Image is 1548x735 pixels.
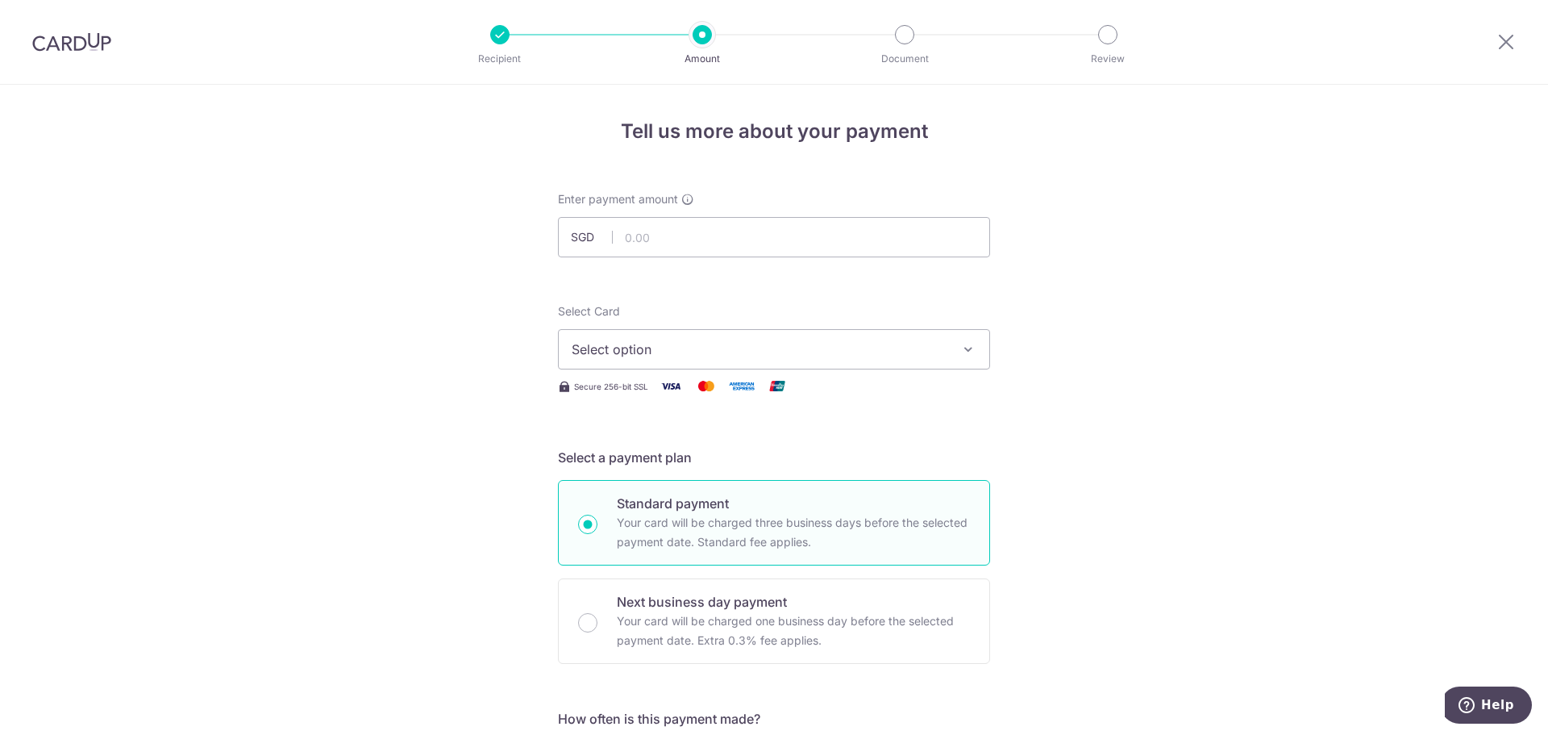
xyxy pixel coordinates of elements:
p: Your card will be charged three business days before the selected payment date. Standard fee appl... [617,513,970,552]
span: SGD [571,229,613,245]
img: CardUp [32,32,111,52]
span: translation missing: en.payables.payment_networks.credit_card.summary.labels.select_card [558,304,620,318]
p: Amount [643,51,762,67]
span: Enter payment amount [558,191,678,207]
iframe: Opens a widget where you can find more information [1445,687,1532,727]
input: 0.00 [558,217,990,257]
p: Your card will be charged one business day before the selected payment date. Extra 0.3% fee applies. [617,612,970,650]
h5: Select a payment plan [558,448,990,467]
p: Next business day payment [617,592,970,612]
p: Standard payment [617,494,970,513]
span: Secure 256-bit SSL [574,380,648,393]
img: Mastercard [690,376,722,396]
p: Document [845,51,964,67]
img: Visa [655,376,687,396]
p: Recipient [440,51,560,67]
button: Select option [558,329,990,370]
h4: Tell us more about your payment [558,117,990,146]
p: Review [1048,51,1167,67]
span: Select option [572,340,947,359]
h5: How often is this payment made? [558,709,990,729]
img: Union Pay [761,376,793,396]
img: American Express [726,376,758,396]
